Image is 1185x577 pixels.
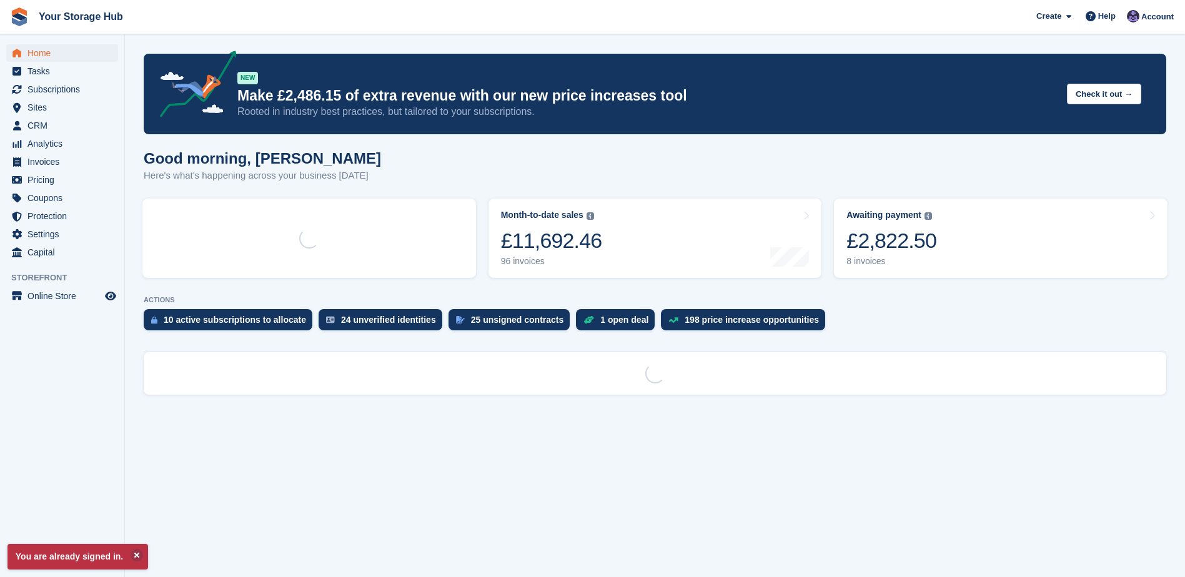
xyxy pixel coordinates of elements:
span: Pricing [27,171,102,189]
div: 96 invoices [501,256,602,267]
span: Help [1098,10,1116,22]
div: 1 open deal [600,315,648,325]
img: stora-icon-8386f47178a22dfd0bd8f6a31ec36ba5ce8667c1dd55bd0f319d3a0aa187defe.svg [10,7,29,26]
img: Liam Beddard [1127,10,1139,22]
p: Make £2,486.15 of extra revenue with our new price increases tool [237,87,1057,105]
div: Awaiting payment [846,210,921,220]
img: icon-info-grey-7440780725fd019a000dd9b08b2336e03edf1995a4989e88bcd33f0948082b44.svg [587,212,594,220]
div: Month-to-date sales [501,210,583,220]
a: menu [6,207,118,225]
span: Home [27,44,102,62]
span: Sites [27,99,102,116]
span: Protection [27,207,102,225]
span: CRM [27,117,102,134]
a: 198 price increase opportunities [661,309,831,337]
span: Create [1036,10,1061,22]
div: £2,822.50 [846,228,936,254]
span: Analytics [27,135,102,152]
img: price_increase_opportunities-93ffe204e8149a01c8c9dc8f82e8f89637d9d84a8eef4429ea346261dce0b2c0.svg [668,317,678,323]
a: 24 unverified identities [319,309,449,337]
span: Invoices [27,153,102,170]
span: Online Store [27,287,102,305]
div: 198 price increase opportunities [685,315,819,325]
span: Storefront [11,272,124,284]
img: deal-1b604bf984904fb50ccaf53a9ad4b4a5d6e5aea283cecdc64d6e3604feb123c2.svg [583,315,594,324]
span: Coupons [27,189,102,207]
img: price-adjustments-announcement-icon-8257ccfd72463d97f412b2fc003d46551f7dbcb40ab6d574587a9cd5c0d94... [149,51,237,122]
a: menu [6,99,118,116]
p: Here's what's happening across your business [DATE] [144,169,381,183]
a: 10 active subscriptions to allocate [144,309,319,337]
div: 8 invoices [846,256,936,267]
a: 25 unsigned contracts [449,309,577,337]
p: ACTIONS [144,296,1166,304]
img: icon-info-grey-7440780725fd019a000dd9b08b2336e03edf1995a4989e88bcd33f0948082b44.svg [925,212,932,220]
div: NEW [237,72,258,84]
p: Rooted in industry best practices, but tailored to your subscriptions. [237,105,1057,119]
img: verify_identity-adf6edd0f0f0b5bbfe63781bf79b02c33cf7c696d77639b501bdc392416b5a36.svg [326,316,335,323]
div: 24 unverified identities [341,315,436,325]
a: menu [6,153,118,170]
a: menu [6,135,118,152]
a: Your Storage Hub [34,6,128,27]
a: menu [6,225,118,243]
span: Capital [27,244,102,261]
p: You are already signed in. [7,544,148,570]
a: Month-to-date sales £11,692.46 96 invoices [488,199,822,278]
img: active_subscription_to_allocate_icon-d502201f5373d7db506a760aba3b589e785aa758c864c3986d89f69b8ff3... [151,316,157,324]
div: £11,692.46 [501,228,602,254]
a: menu [6,244,118,261]
a: menu [6,117,118,134]
div: 10 active subscriptions to allocate [164,315,306,325]
a: menu [6,287,118,305]
a: menu [6,189,118,207]
a: menu [6,171,118,189]
a: menu [6,44,118,62]
img: contract_signature_icon-13c848040528278c33f63329250d36e43548de30e8caae1d1a13099fd9432cc5.svg [456,316,465,323]
a: 1 open deal [576,309,661,337]
a: Awaiting payment £2,822.50 8 invoices [834,199,1168,278]
button: Check it out → [1067,84,1141,104]
span: Account [1141,11,1174,23]
a: Preview store [103,288,118,303]
span: Settings [27,225,102,243]
div: 25 unsigned contracts [471,315,564,325]
a: menu [6,62,118,80]
h1: Good morning, [PERSON_NAME] [144,150,381,167]
a: menu [6,81,118,98]
span: Subscriptions [27,81,102,98]
span: Tasks [27,62,102,80]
